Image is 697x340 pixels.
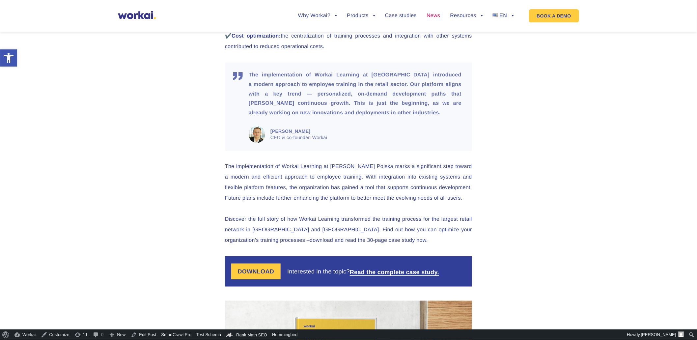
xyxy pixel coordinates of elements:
a: Why Workai? [298,13,337,18]
a: Read the complete case study. [350,269,439,275]
a: Edit Post [128,329,159,340]
a: EN [493,13,514,18]
a: SmartCrawl Pro [159,329,194,340]
a: BOOK A DEMO [529,9,579,22]
a: Howdy, [625,329,687,340]
img: Łukasz Skłodowski [249,126,265,143]
a: Test Schema [194,329,224,340]
span: New [117,329,125,340]
strong: Cost optimization: [232,33,281,39]
p: The implementation of Workai Learning at [GEOGRAPHIC_DATA] introduced a modern approach to employ... [249,71,461,118]
a: Customize [38,329,72,340]
a: Hummingbird [270,329,300,340]
a: Products [347,13,375,18]
span: EN [500,13,507,18]
p: Discover the full story of how Workai Learning transformed the training process for the largest r... [225,214,472,246]
a: Rank Math Dashboard [224,329,270,340]
label: DOWNLOAD [231,264,281,279]
span: [PERSON_NAME] [641,332,676,337]
a: Workai [12,329,38,340]
div: Interested in the topic? [287,268,446,275]
span: Rank Math SEO [236,332,267,337]
span: 0 [101,329,103,340]
em: CEO & co-founder, Workai [270,134,460,141]
a: DOWNLOAD [231,264,288,279]
span: 11 [83,329,88,340]
p: The implementation of Workai Learning at [PERSON_NAME] Polska marks a significant step toward a m... [225,161,472,204]
a: Resources [450,13,483,18]
b: [PERSON_NAME] [270,128,311,134]
a: News [427,13,440,18]
a: Case studies [385,13,417,18]
a: download and read the 30-page case study now [310,238,426,243]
